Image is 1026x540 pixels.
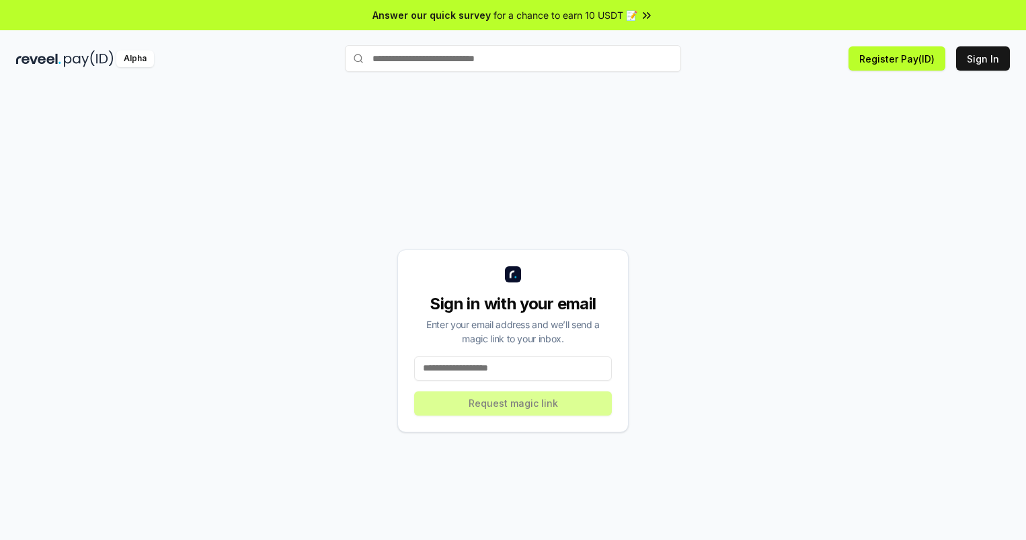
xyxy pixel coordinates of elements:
div: Enter your email address and we’ll send a magic link to your inbox. [414,317,612,346]
span: for a chance to earn 10 USDT 📝 [494,8,637,22]
img: logo_small [505,266,521,282]
img: pay_id [64,50,114,67]
button: Sign In [956,46,1010,71]
img: reveel_dark [16,50,61,67]
span: Answer our quick survey [372,8,491,22]
div: Alpha [116,50,154,67]
button: Register Pay(ID) [849,46,945,71]
div: Sign in with your email [414,293,612,315]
